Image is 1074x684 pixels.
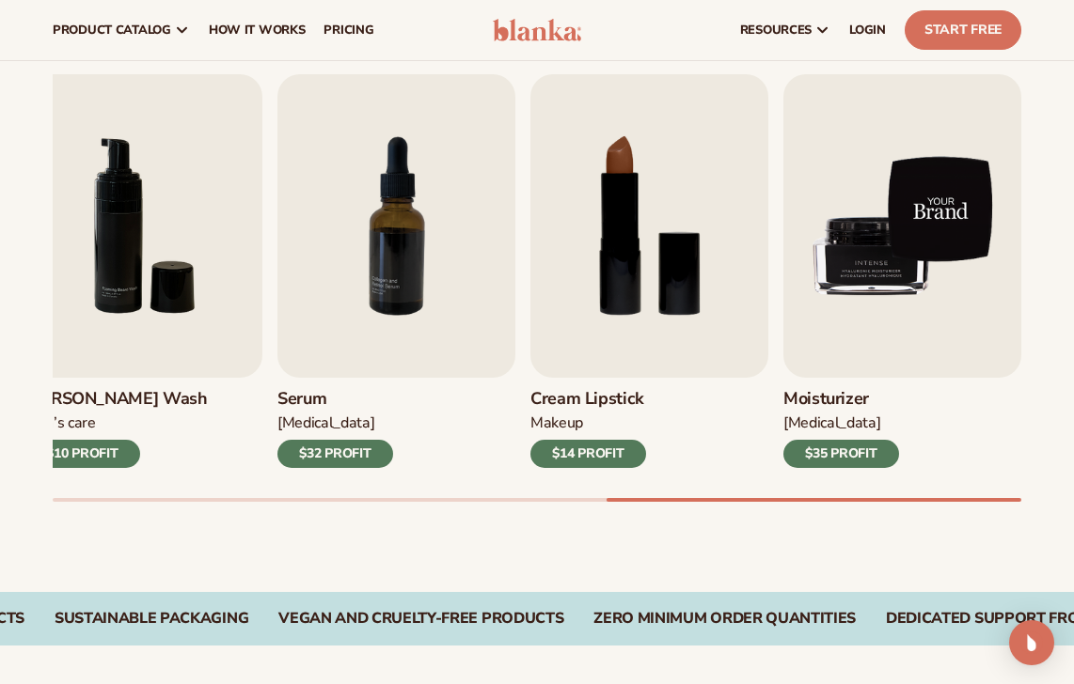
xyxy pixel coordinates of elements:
[530,389,646,410] h3: Cream Lipstick
[783,74,1021,378] img: Shopify Image 10
[209,23,306,38] span: How It Works
[1009,620,1054,665] div: Open Intercom Messenger
[324,23,373,38] span: pricing
[783,74,1021,468] a: 9 / 9
[493,19,580,41] img: logo
[783,413,899,433] div: [MEDICAL_DATA]
[740,23,812,38] span: resources
[277,440,393,468] div: $32 PROFIT
[277,74,515,468] a: 7 / 9
[277,413,393,433] div: [MEDICAL_DATA]
[278,610,563,628] div: VEGAN AND CRUELTY-FREE PRODUCTS
[530,413,646,433] div: Makeup
[24,74,262,468] a: 6 / 9
[530,74,768,468] a: 8 / 9
[783,389,899,410] h3: Moisturizer
[849,23,886,38] span: LOGIN
[24,413,208,433] div: Men’s Care
[905,10,1021,50] a: Start Free
[24,389,208,410] h3: [PERSON_NAME] Wash
[24,440,140,468] div: $10 PROFIT
[55,610,248,628] div: SUSTAINABLE PACKAGING
[593,610,856,628] div: ZERO MINIMUM ORDER QUANTITIES
[53,23,171,38] span: product catalog
[530,440,646,468] div: $14 PROFIT
[783,440,899,468] div: $35 PROFIT
[277,389,393,410] h3: Serum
